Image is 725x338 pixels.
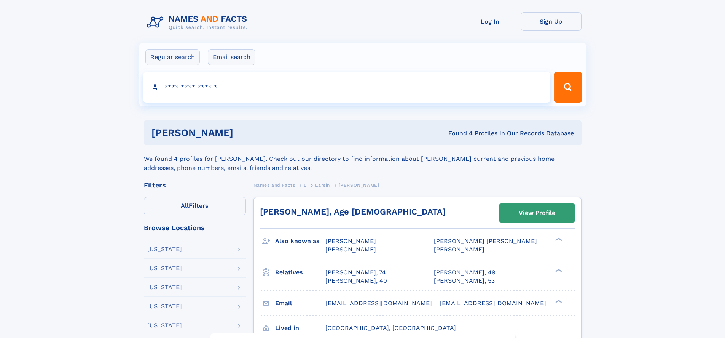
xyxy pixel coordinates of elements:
a: View Profile [499,204,575,222]
a: [PERSON_NAME], Age [DEMOGRAPHIC_DATA] [260,207,446,216]
div: ❯ [553,268,562,273]
div: Filters [144,182,246,189]
label: Email search [208,49,255,65]
div: ❯ [553,237,562,242]
div: [US_STATE] [147,303,182,309]
div: [US_STATE] [147,246,182,252]
span: [EMAIL_ADDRESS][DOMAIN_NAME] [325,300,432,307]
span: [PERSON_NAME] [325,237,376,245]
h3: Relatives [275,266,325,279]
a: [PERSON_NAME], 74 [325,268,386,277]
img: Logo Names and Facts [144,12,253,33]
div: View Profile [519,204,555,222]
h1: [PERSON_NAME] [151,128,341,138]
div: [US_STATE] [147,265,182,271]
a: [PERSON_NAME], 49 [434,268,496,277]
label: Filters [144,197,246,215]
h3: Also known as [275,235,325,248]
span: [PERSON_NAME] [339,183,379,188]
div: We found 4 profiles for [PERSON_NAME]. Check out our directory to find information about [PERSON_... [144,145,582,173]
a: [PERSON_NAME], 40 [325,277,387,285]
a: L [304,180,307,190]
span: L [304,183,307,188]
h3: Email [275,297,325,310]
span: [PERSON_NAME] [434,246,484,253]
div: ❯ [553,299,562,304]
a: Log In [460,12,521,31]
a: Sign Up [521,12,582,31]
span: [PERSON_NAME] [PERSON_NAME] [434,237,537,245]
span: [GEOGRAPHIC_DATA], [GEOGRAPHIC_DATA] [325,324,456,332]
div: [US_STATE] [147,284,182,290]
label: Regular search [145,49,200,65]
input: search input [143,72,551,103]
a: Names and Facts [253,180,295,190]
button: Search Button [554,72,582,103]
h3: Lived in [275,322,325,335]
span: [EMAIL_ADDRESS][DOMAIN_NAME] [440,300,546,307]
div: Found 4 Profiles In Our Records Database [341,129,574,138]
a: [PERSON_NAME], 53 [434,277,495,285]
span: All [181,202,189,209]
a: Larsin [315,180,330,190]
div: [US_STATE] [147,322,182,328]
div: Browse Locations [144,224,246,231]
span: Larsin [315,183,330,188]
span: [PERSON_NAME] [325,246,376,253]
